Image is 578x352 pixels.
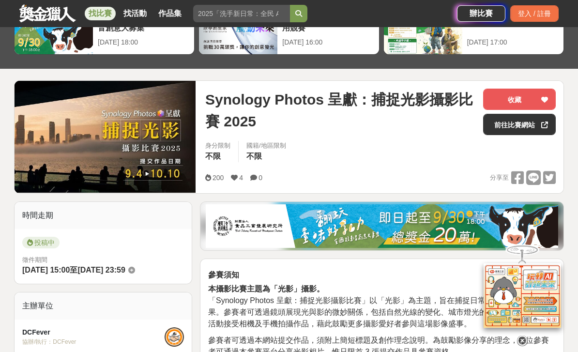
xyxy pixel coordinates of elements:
[457,5,505,22] a: 辦比賽
[483,114,556,135] a: 前往比賽網站
[14,5,195,55] a: 翻玩臺味好乳力-全國短影音創意大募集[DATE] 18:00
[208,296,555,328] span: 「Synology Photos 呈獻：捕捉光影攝影比賽」以「光影」為主題，旨在捕捉日常生活中的獨特光影效果。參賽者可透過鏡頭展現光與影的微妙關係，包括自然光線的變化、城市燈光的璀璨等精彩瞬間。...
[467,37,559,47] div: [DATE] 17:00
[484,263,561,328] img: d2146d9a-e6f6-4337-9592-8cefde37ba6b.png
[246,152,262,160] span: 不限
[206,204,558,248] img: 1c81a89c-c1b3-4fd6-9c6e-7d29d79abef5.jpg
[198,5,379,55] a: 2025 康寧創星家 - 創新應用競賽[DATE] 16:00
[15,202,192,229] div: 時間走期
[490,170,509,185] span: 分享至
[22,337,165,346] div: 協辦/執行： DCFever
[239,174,243,182] span: 4
[22,327,165,337] div: DCFever
[246,141,286,151] div: 國籍/地區限制
[259,174,262,182] span: 0
[120,7,151,20] a: 找活動
[193,5,290,22] input: 2025「洗手新日常：全民 ALL IN」洗手歌全台徵選
[98,37,189,47] div: [DATE] 18:00
[22,256,47,263] span: 徵件期間
[70,266,77,274] span: 至
[205,152,221,160] span: 不限
[15,292,192,320] div: 主辦單位
[22,266,70,274] span: [DATE] 15:00
[154,7,185,20] a: 作品集
[208,271,239,279] strong: 參賽須知
[208,285,324,293] strong: 本攝影比賽主題為「光影」攝影。
[213,174,224,182] span: 200
[510,5,559,22] div: 登入 / 註冊
[282,37,374,47] div: [DATE] 16:00
[15,81,196,193] img: Cover Image
[85,7,116,20] a: 找比賽
[205,89,475,132] span: Synology Photos 呈獻：捕捉光影攝影比賽 2025
[383,5,564,55] a: 2025國泰卓越獎助計畫[DATE] 17:00
[22,237,60,248] span: 投稿中
[205,141,230,151] div: 身分限制
[483,89,556,110] button: 收藏
[77,266,125,274] span: [DATE] 23:59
